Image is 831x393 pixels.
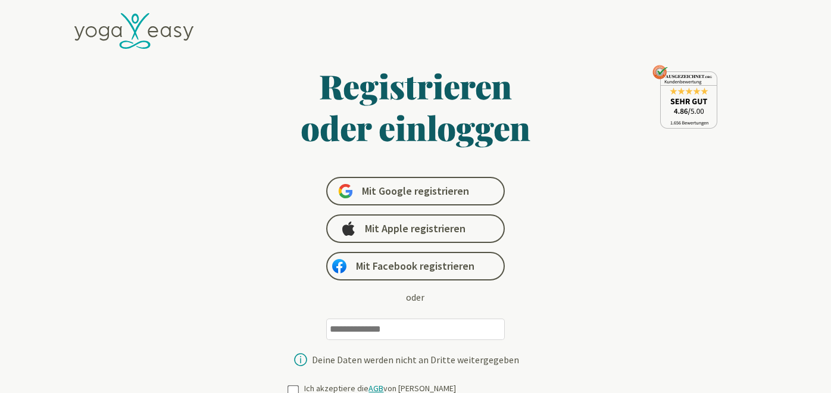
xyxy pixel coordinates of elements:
img: ausgezeichnet_seal.png [652,65,717,129]
h1: Registrieren oder einloggen [185,65,646,148]
div: Deine Daten werden nicht an Dritte weitergegeben [312,355,519,364]
a: Mit Facebook registrieren [326,252,505,280]
span: Mit Apple registrieren [365,222,466,236]
a: Mit Apple registrieren [326,214,505,243]
span: Mit Facebook registrieren [356,259,474,273]
div: oder [406,290,424,304]
a: Mit Google registrieren [326,177,505,205]
span: Mit Google registrieren [362,184,469,198]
